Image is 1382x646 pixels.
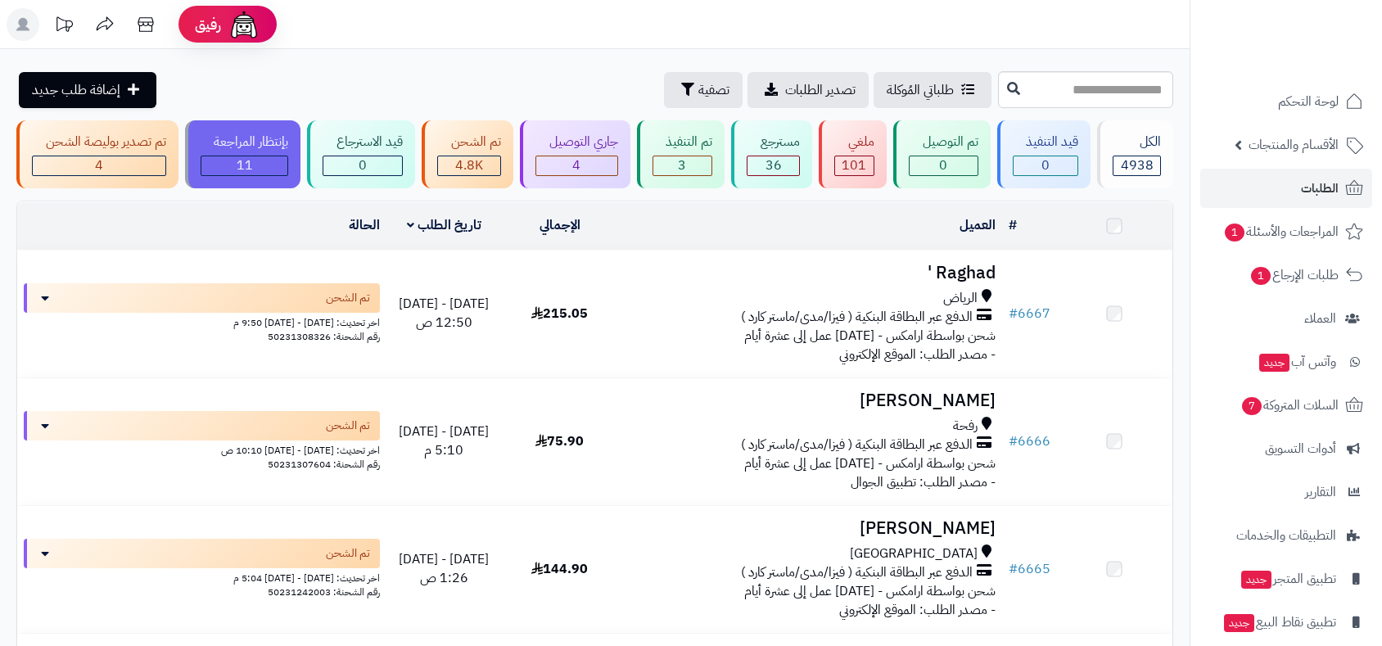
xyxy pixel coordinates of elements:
span: الرياض [943,289,978,308]
div: 4778 [438,156,500,175]
span: جديد [1241,571,1271,589]
a: أدوات التسويق [1200,429,1372,468]
span: 3 [678,156,686,175]
div: 101 [835,156,874,175]
a: تم التنفيذ 3 [634,120,729,188]
a: #6667 [1009,304,1050,323]
span: # [1009,304,1018,323]
span: شحن بواسطة ارامكس - [DATE] عمل إلى عشرة أيام [744,326,996,346]
a: طلبات الإرجاع1 [1200,255,1372,295]
span: 0 [939,156,947,175]
h3: [PERSON_NAME] [624,519,996,538]
span: [DATE] - [DATE] 1:26 ص [399,549,489,588]
div: ملغي [834,133,874,151]
div: تم التوصيل [909,133,978,151]
a: تم تصدير بوليصة الشحن 4 [13,120,182,188]
span: الدفع عبر البطاقة البنكية ( فيزا/مدى/ماستر كارد ) [741,308,973,327]
a: بإنتظار المراجعة 11 [182,120,305,188]
span: الدفع عبر البطاقة البنكية ( فيزا/مدى/ماستر كارد ) [741,436,973,454]
img: logo-2.png [1271,42,1366,76]
span: 75.90 [535,431,584,451]
span: رقم الشحنة: 50231242003 [268,585,380,599]
h3: Raghad ' [624,264,996,282]
span: 4 [572,156,580,175]
a: وآتس آبجديد [1200,342,1372,382]
span: 215.05 [531,304,588,323]
div: اخر تحديث: [DATE] - [DATE] 9:50 م [24,313,380,330]
div: 0 [910,156,978,175]
span: 101 [842,156,866,175]
div: 36 [747,156,799,175]
span: السلات المتروكة [1240,394,1339,417]
span: الطلبات [1301,177,1339,200]
a: التطبيقات والخدمات [1200,516,1372,555]
span: 4 [95,156,103,175]
div: 0 [323,156,402,175]
span: 144.90 [531,559,588,579]
h3: [PERSON_NAME] [624,391,996,410]
a: التقارير [1200,472,1372,512]
div: قيد التنفيذ [1013,133,1079,151]
a: # [1009,215,1017,235]
a: قيد الاسترجاع 0 [304,120,418,188]
span: تصفية [698,80,729,100]
span: وآتس آب [1258,350,1336,373]
a: الطلبات [1200,169,1372,208]
span: 7 [1242,397,1262,415]
a: تاريخ الطلب [407,215,481,235]
img: ai-face.png [228,8,260,41]
span: رقم الشحنة: 50231307604 [268,457,380,472]
span: 0 [1041,156,1050,175]
div: تم التنفيذ [653,133,713,151]
div: 4 [536,156,617,175]
div: تم تصدير بوليصة الشحن [32,133,166,151]
span: المراجعات والأسئلة [1223,220,1339,243]
a: ملغي 101 [815,120,890,188]
div: 0 [1014,156,1078,175]
div: جاري التوصيل [535,133,618,151]
span: إضافة طلب جديد [32,80,120,100]
a: الكل4938 [1094,120,1177,188]
a: إضافة طلب جديد [19,72,156,108]
div: الكل [1113,133,1161,151]
span: 4938 [1121,156,1154,175]
span: [DATE] - [DATE] 5:10 م [399,422,489,460]
a: الحالة [349,215,380,235]
a: تم التوصيل 0 [890,120,994,188]
a: تحديثات المنصة [43,8,84,45]
a: العميل [960,215,996,235]
a: العملاء [1200,299,1372,338]
a: المراجعات والأسئلة1 [1200,212,1372,251]
div: 4 [33,156,165,175]
a: قيد التنفيذ 0 [994,120,1095,188]
a: تطبيق المتجرجديد [1200,559,1372,599]
a: #6666 [1009,431,1050,451]
a: تصدير الطلبات [747,72,869,108]
td: - مصدر الطلب: الموقع الإلكتروني [617,506,1002,633]
span: 4.8K [455,156,483,175]
a: الإجمالي [540,215,580,235]
div: تم الشحن [437,133,501,151]
span: # [1009,559,1018,579]
span: # [1009,431,1018,451]
span: تم الشحن [326,545,370,562]
a: طلباتي المُوكلة [874,72,991,108]
button: تصفية [664,72,743,108]
span: التطبيقات والخدمات [1236,524,1336,547]
a: تطبيق نقاط البيعجديد [1200,603,1372,642]
span: 1 [1225,224,1244,242]
a: تم الشحن 4.8K [418,120,517,188]
div: 3 [653,156,712,175]
div: قيد الاسترجاع [323,133,403,151]
span: الدفع عبر البطاقة البنكية ( فيزا/مدى/ماستر كارد ) [741,563,973,582]
span: تصدير الطلبات [785,80,856,100]
span: شحن بواسطة ارامكس - [DATE] عمل إلى عشرة أيام [744,454,996,473]
div: 11 [201,156,288,175]
span: التقارير [1305,481,1336,504]
a: جاري التوصيل 4 [517,120,634,188]
span: الأقسام والمنتجات [1249,133,1339,156]
a: السلات المتروكة7 [1200,386,1372,425]
div: بإنتظار المراجعة [201,133,289,151]
span: تطبيق نقاط البيع [1222,611,1336,634]
td: - مصدر الطلب: تطبيق الجوال [617,378,1002,505]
